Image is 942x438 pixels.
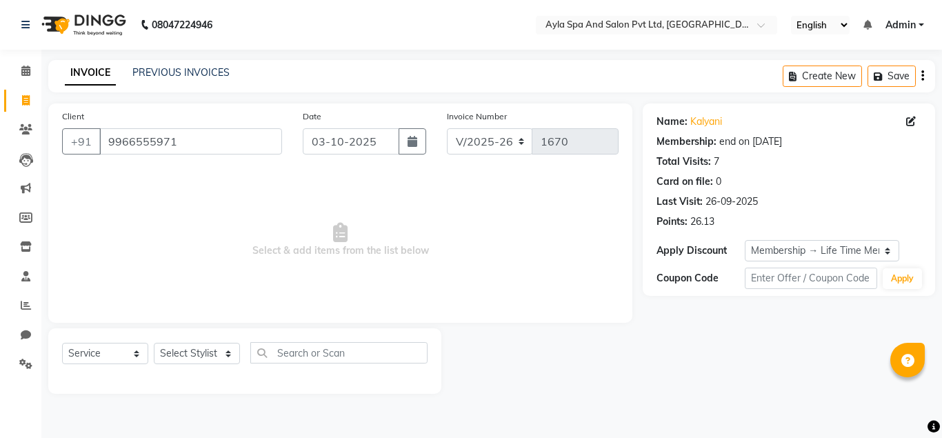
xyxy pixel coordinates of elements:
button: Save [868,66,916,87]
div: 26-09-2025 [705,195,758,209]
a: INVOICE [65,61,116,86]
a: PREVIOUS INVOICES [132,66,230,79]
div: Apply Discount [657,243,745,258]
span: Admin [885,18,916,32]
button: Create New [783,66,862,87]
label: Invoice Number [447,110,507,123]
div: Coupon Code [657,271,745,286]
div: 7 [714,155,719,169]
div: 26.13 [690,215,714,229]
input: Search by Name/Mobile/Email/Code [99,128,282,155]
a: Kalyani [690,115,722,129]
label: Client [62,110,84,123]
div: Last Visit: [657,195,703,209]
input: Enter Offer / Coupon Code [745,268,877,289]
button: +91 [62,128,101,155]
span: Select & add items from the list below [62,171,619,309]
div: Membership: [657,135,716,149]
div: Points: [657,215,688,229]
input: Search or Scan [250,342,428,364]
div: Card on file: [657,175,713,189]
div: 0 [716,175,721,189]
b: 08047224946 [152,6,212,44]
div: Name: [657,115,688,129]
label: Date [303,110,321,123]
button: Apply [883,268,922,289]
img: logo [35,6,130,44]
div: Total Visits: [657,155,711,169]
div: end on [DATE] [719,135,782,149]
